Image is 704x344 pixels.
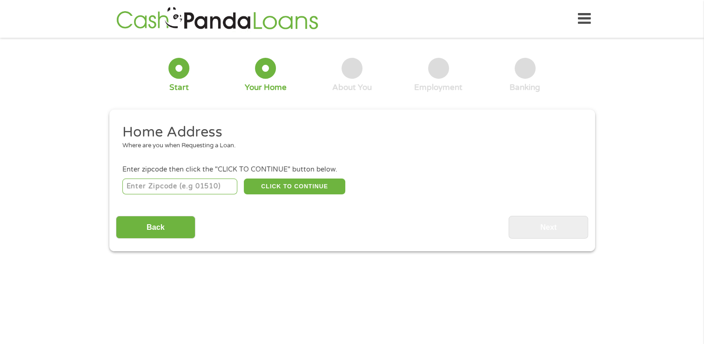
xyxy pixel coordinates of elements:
[122,123,575,142] h2: Home Address
[169,83,189,93] div: Start
[332,83,372,93] div: About You
[244,179,345,194] button: CLICK TO CONTINUE
[509,216,588,239] input: Next
[116,216,195,239] input: Back
[122,141,575,151] div: Where are you when Requesting a Loan.
[510,83,540,93] div: Banking
[245,83,287,93] div: Your Home
[122,165,581,175] div: Enter zipcode then click the "CLICK TO CONTINUE" button below.
[414,83,463,93] div: Employment
[122,179,237,194] input: Enter Zipcode (e.g 01510)
[114,6,321,32] img: GetLoanNow Logo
